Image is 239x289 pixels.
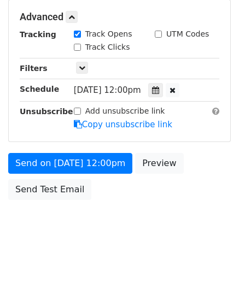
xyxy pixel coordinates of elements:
a: Send on [DATE] 12:00pm [8,153,132,174]
label: Add unsubscribe link [85,105,165,117]
h5: Advanced [20,11,219,23]
a: Copy unsubscribe link [74,120,172,129]
label: UTM Codes [166,28,209,40]
a: Send Test Email [8,179,91,200]
strong: Filters [20,64,48,73]
a: Preview [135,153,183,174]
span: [DATE] 12:00pm [74,85,141,95]
strong: Tracking [20,30,56,39]
strong: Unsubscribe [20,107,73,116]
iframe: Chat Widget [184,237,239,289]
label: Track Clicks [85,42,130,53]
strong: Schedule [20,85,59,93]
label: Track Opens [85,28,132,40]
